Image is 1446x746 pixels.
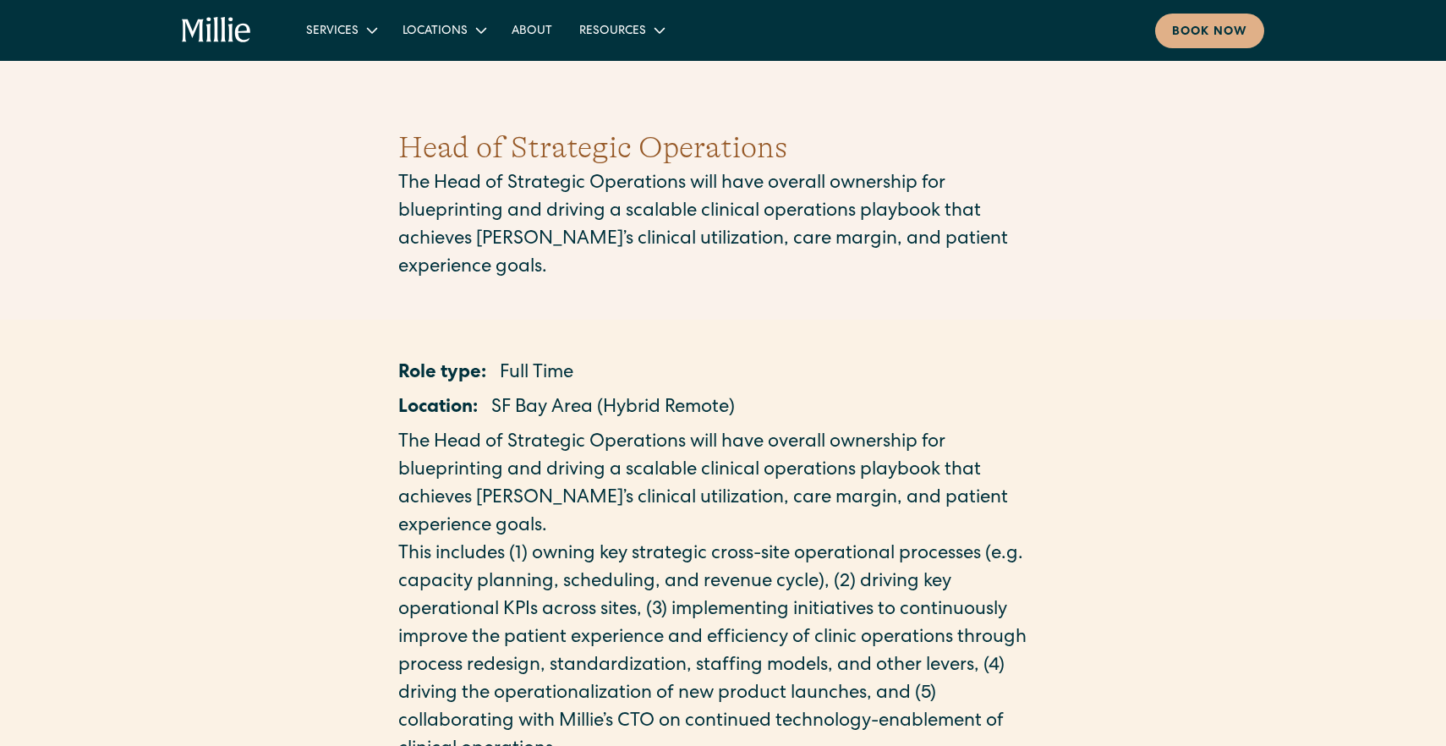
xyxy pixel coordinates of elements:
[1172,24,1247,41] div: Book now
[498,16,566,44] a: About
[491,395,735,423] p: SF Bay Area (Hybrid Remote)
[389,16,498,44] div: Locations
[500,360,573,388] p: Full Time
[398,430,1048,541] p: The Head of Strategic Operations will have overall ownership for blueprinting and driving a scala...
[1155,14,1264,48] a: Book now
[398,125,1048,171] h1: Head of Strategic Operations
[398,395,478,423] p: Location:
[398,360,486,388] p: Role type:
[403,23,468,41] div: Locations
[306,23,359,41] div: Services
[566,16,676,44] div: Resources
[293,16,389,44] div: Services
[398,171,1048,282] p: The Head of Strategic Operations will have overall ownership for blueprinting and driving a scala...
[182,17,252,44] a: home
[579,23,646,41] div: Resources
